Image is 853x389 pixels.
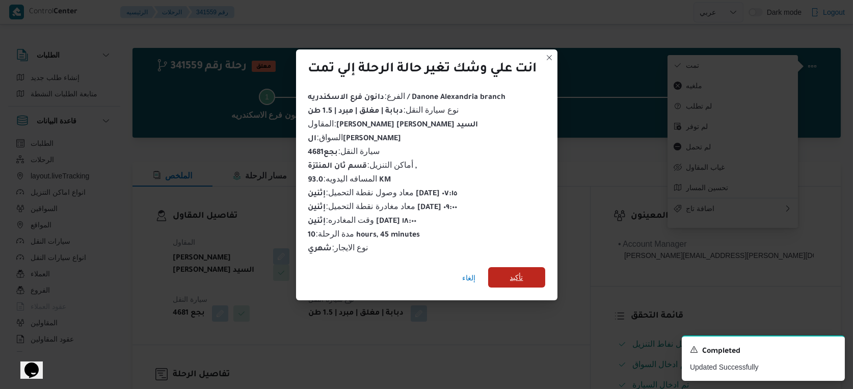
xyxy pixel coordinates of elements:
span: معاد مغادرة نقطة التحميل : [308,202,458,211]
span: السواق : [308,133,401,142]
span: أماكن التنزيل : [308,161,417,169]
b: إثنين [DATE] ٠٧:١٥ [308,190,458,198]
span: المقاول : [308,119,478,128]
button: Closes this modal window [543,51,555,64]
span: المسافه اليدويه : [308,174,391,183]
span: Completed [702,346,740,358]
span: إلغاء [463,272,476,284]
b: بجع4681 [308,149,338,157]
b: 93.0 KM [308,176,391,185]
b: إثنين [DATE] ١٨:٠٠ [308,218,417,226]
span: مدة الرحلة : [308,229,420,238]
span: معاد وصول نقطة التحميل : [308,188,458,197]
b: [PERSON_NAME] [PERSON_NAME] السيد [336,121,478,129]
button: تأكيد [488,267,545,288]
b: دبابة | مغلق | مبرد | 1.5 طن [308,108,404,116]
span: نوع الايجار : [308,243,368,252]
b: دانون فرع الاسكندريه / Danone Alexandria branch [308,94,505,102]
span: الفرع : [308,92,505,100]
iframe: chat widget [10,348,43,379]
span: سيارة النقل : [308,147,380,155]
b: قسم ثان المنتزة , [308,163,417,171]
button: إلغاء [459,268,480,288]
span: وقت المغادره : [308,216,417,224]
p: Updated Successfully [690,362,837,373]
span: تأكيد [510,271,523,283]
b: شهري [308,245,332,253]
b: 10 hours, 45 minutes [308,231,420,240]
div: Notification [690,345,837,358]
b: ال[PERSON_NAME] [308,135,401,143]
div: انت علي وشك تغير حالة الرحلة إلي تمت [308,62,537,78]
span: نوع سيارة النقل : [308,106,459,114]
b: إثنين [DATE] ٠٩:٠٠ [308,204,458,212]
